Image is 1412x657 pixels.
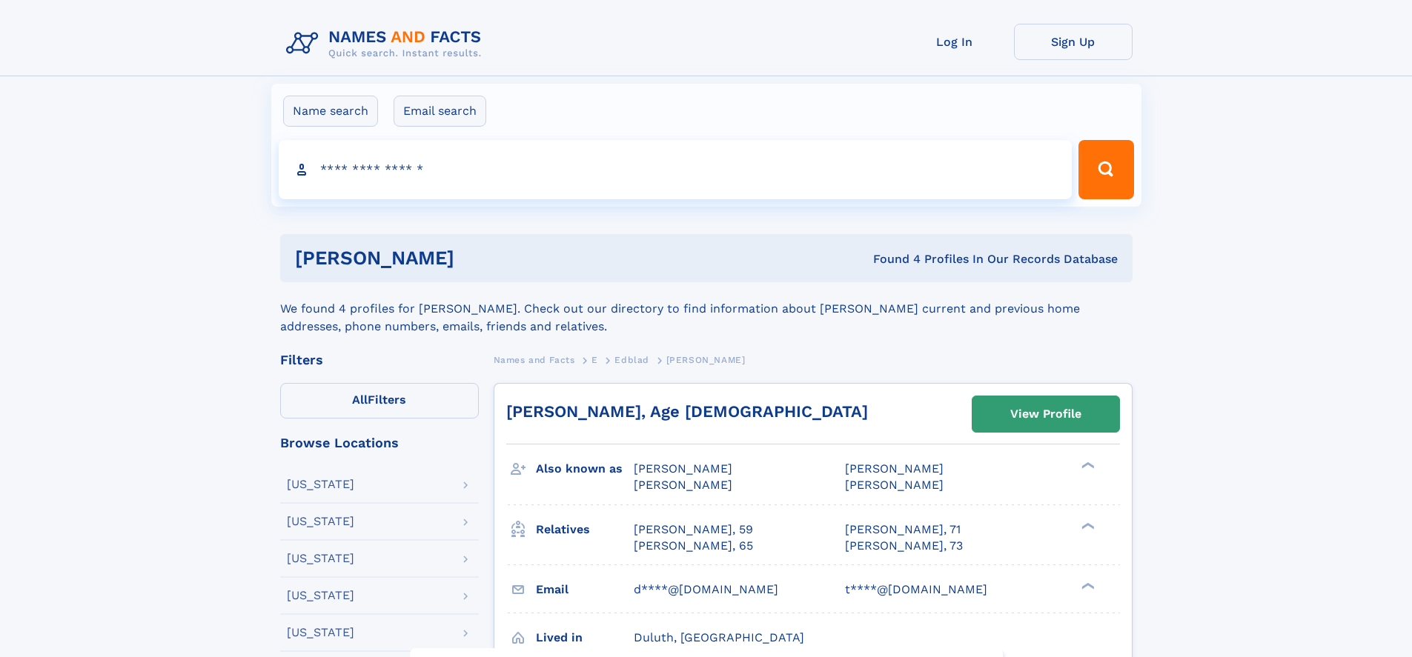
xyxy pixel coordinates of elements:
[280,24,494,64] img: Logo Names and Facts
[663,251,1118,267] div: Found 4 Profiles In Our Records Database
[394,96,486,127] label: Email search
[895,24,1014,60] a: Log In
[287,478,354,490] div: [US_STATE]
[591,355,598,365] span: E
[279,140,1073,199] input: search input
[536,625,634,650] h3: Lived in
[845,461,944,476] span: [PERSON_NAME]
[1078,140,1133,199] button: Search Button
[280,282,1133,336] div: We found 4 profiles for [PERSON_NAME]. Check out our directory to find information about [PERSON_...
[506,402,868,421] a: [PERSON_NAME], Age [DEMOGRAPHIC_DATA]
[845,478,944,492] span: [PERSON_NAME]
[634,538,753,554] a: [PERSON_NAME], 65
[666,355,746,365] span: [PERSON_NAME]
[536,456,634,481] h3: Also known as
[287,590,354,601] div: [US_STATE]
[287,627,354,638] div: [US_STATE]
[634,478,732,492] span: [PERSON_NAME]
[972,396,1119,432] a: View Profile
[845,521,961,538] a: [PERSON_NAME], 71
[634,521,753,538] a: [PERSON_NAME], 59
[287,516,354,527] div: [US_STATE]
[1010,397,1081,431] div: View Profile
[614,350,649,369] a: Edblad
[634,461,732,476] span: [PERSON_NAME]
[287,553,354,564] div: [US_STATE]
[494,350,575,369] a: Names and Facts
[283,96,378,127] label: Name search
[1078,581,1096,590] div: ❯
[280,436,479,450] div: Browse Locations
[1014,24,1133,60] a: Sign Up
[352,393,368,407] span: All
[845,538,963,554] a: [PERSON_NAME], 73
[591,350,598,369] a: E
[1078,461,1096,470] div: ❯
[614,355,649,365] span: Edblad
[295,249,664,267] h1: [PERSON_NAME]
[280,383,479,418] label: Filters
[1078,521,1096,530] div: ❯
[536,517,634,542] h3: Relatives
[280,353,479,367] div: Filters
[634,630,804,644] span: Duluth, [GEOGRAPHIC_DATA]
[536,577,634,602] h3: Email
